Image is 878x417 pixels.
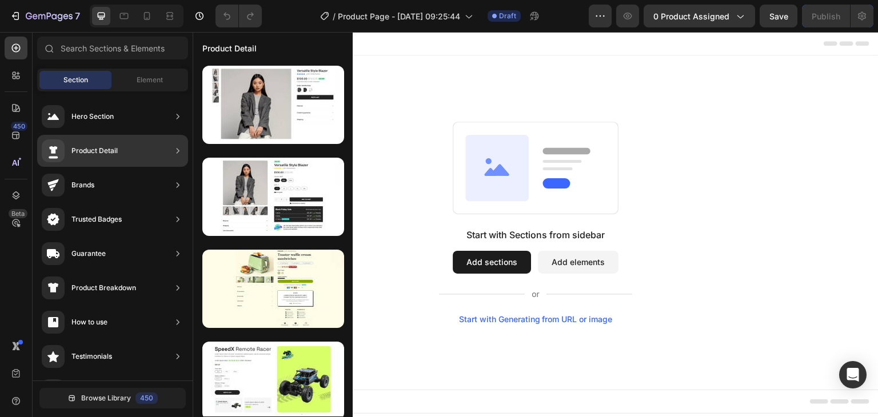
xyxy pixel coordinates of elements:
span: Save [769,11,788,21]
div: Trusted Badges [71,214,122,225]
div: Beta [9,209,27,218]
span: Draft [499,11,516,21]
div: Product Breakdown [71,282,136,294]
p: 7 [75,9,80,23]
button: Add elements [345,219,426,242]
div: Undo/Redo [215,5,262,27]
button: Publish [802,5,850,27]
span: Section [63,75,88,85]
div: Hero Section [71,111,114,122]
div: Product Detail [71,145,118,157]
div: Start with Sections from sidebar [274,196,412,210]
div: Open Intercom Messenger [839,361,867,388]
button: Browse Library450 [39,388,186,408]
div: Brands [71,179,94,191]
span: Product Page - [DATE] 09:25:44 [338,10,460,22]
div: Guarantee [71,248,106,259]
button: 0 product assigned [644,5,755,27]
span: / [333,10,336,22]
input: Search Sections & Elements [37,37,188,59]
button: Save [760,5,797,27]
button: 7 [5,5,85,27]
button: Add sections [260,219,338,242]
div: 450 [11,122,27,131]
span: Element [137,75,163,85]
div: Publish [812,10,840,22]
div: Start with Generating from URL or image [266,283,420,292]
iframe: Design area [193,32,878,417]
span: 0 product assigned [653,10,729,22]
div: How to use [71,316,107,328]
div: Testimonials [71,351,112,362]
span: Browse Library [81,393,131,403]
div: 450 [135,392,158,404]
